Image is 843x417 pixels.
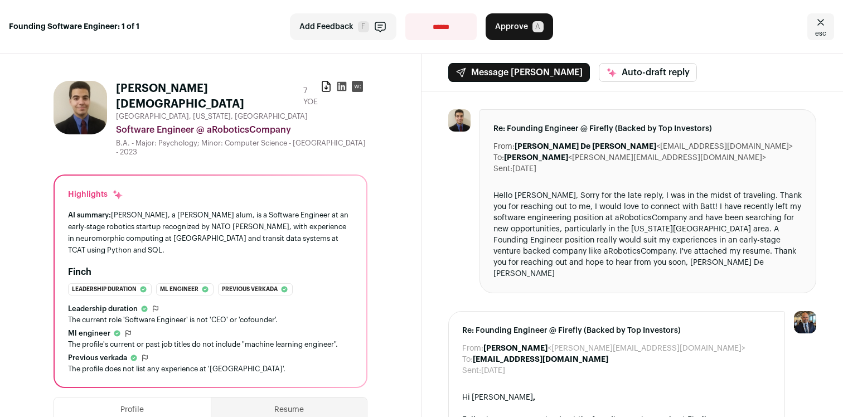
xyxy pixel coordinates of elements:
[794,311,816,333] img: 18202275-medium_jpg
[483,343,745,354] dd: <[PERSON_NAME][EMAIL_ADDRESS][DOMAIN_NAME]>
[462,343,483,354] dt: From:
[599,63,697,82] button: Auto-draft reply
[462,392,771,403] div: Hi [PERSON_NAME]
[448,109,471,132] img: 5f7197dcca4079730124e9ce506cf0ab18cc34a745f616e0d64e767f1a5043c1.jpg
[486,13,553,40] button: Approve A
[290,13,396,40] button: Add Feedback F
[462,325,771,336] span: Re: Founding Engineer @ Firefly (Backed by Top Investors)
[116,81,299,112] h1: [PERSON_NAME][DEMOGRAPHIC_DATA]
[68,265,91,279] h2: Finch
[532,21,544,32] span: A
[815,29,826,38] span: esc
[493,152,504,163] dt: To:
[473,356,608,363] b: [EMAIL_ADDRESS][DOMAIN_NAME]
[68,365,353,374] div: The profile does not list any experience at '[GEOGRAPHIC_DATA]'.
[512,163,536,174] dd: [DATE]
[493,163,512,174] dt: Sent:
[68,209,353,256] div: [PERSON_NAME], a [PERSON_NAME] alum, is a Software Engineer at an early-stage robotics startup re...
[481,365,505,376] dd: [DATE]
[9,21,139,32] strong: Founding Software Engineer: 1 of 1
[515,141,793,152] dd: <[EMAIL_ADDRESS][DOMAIN_NAME]>
[68,189,123,200] div: Highlights
[116,139,367,157] div: B.A. - Major: Psychology; Minor: Computer Science - [GEOGRAPHIC_DATA] - 2023
[493,141,515,152] dt: From:
[68,340,353,349] div: The profile's current or past job titles do not include "machine learning engineer".
[68,316,353,324] div: The current role 'Software Engineer' is not 'CEO' or 'cofounder'.
[462,354,473,365] dt: To:
[358,21,369,32] span: F
[72,284,137,295] span: Leadership duration
[222,284,278,295] span: Previous verkada
[504,152,766,163] dd: <[PERSON_NAME][EMAIL_ADDRESS][DOMAIN_NAME]>
[493,123,802,134] span: Re: Founding Engineer @ Firefly (Backed by Top Investors)
[515,143,656,151] b: [PERSON_NAME] De [PERSON_NAME]
[504,154,568,162] b: [PERSON_NAME]
[54,81,107,134] img: 5f7197dcca4079730124e9ce506cf0ab18cc34a745f616e0d64e767f1a5043c1.jpg
[807,13,834,40] a: Close
[68,329,110,338] span: Ml engineer
[116,123,367,137] div: Software Engineer @ aRoboticsCompany
[493,190,802,279] div: Hello [PERSON_NAME], Sorry for the late reply, I was in the midst of traveling. Thank you for rea...
[299,21,353,32] span: Add Feedback
[68,304,138,313] span: Leadership duration
[303,85,321,108] div: 7 YOE
[160,284,198,295] span: Ml engineer
[68,211,111,219] span: AI summary:
[462,365,481,376] dt: Sent:
[495,21,528,32] span: Approve
[116,112,308,121] span: [GEOGRAPHIC_DATA], [US_STATE], [GEOGRAPHIC_DATA]
[483,345,548,352] b: [PERSON_NAME]
[533,394,535,401] strong: ,
[68,353,127,362] span: Previous verkada
[448,63,590,82] button: Message [PERSON_NAME]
